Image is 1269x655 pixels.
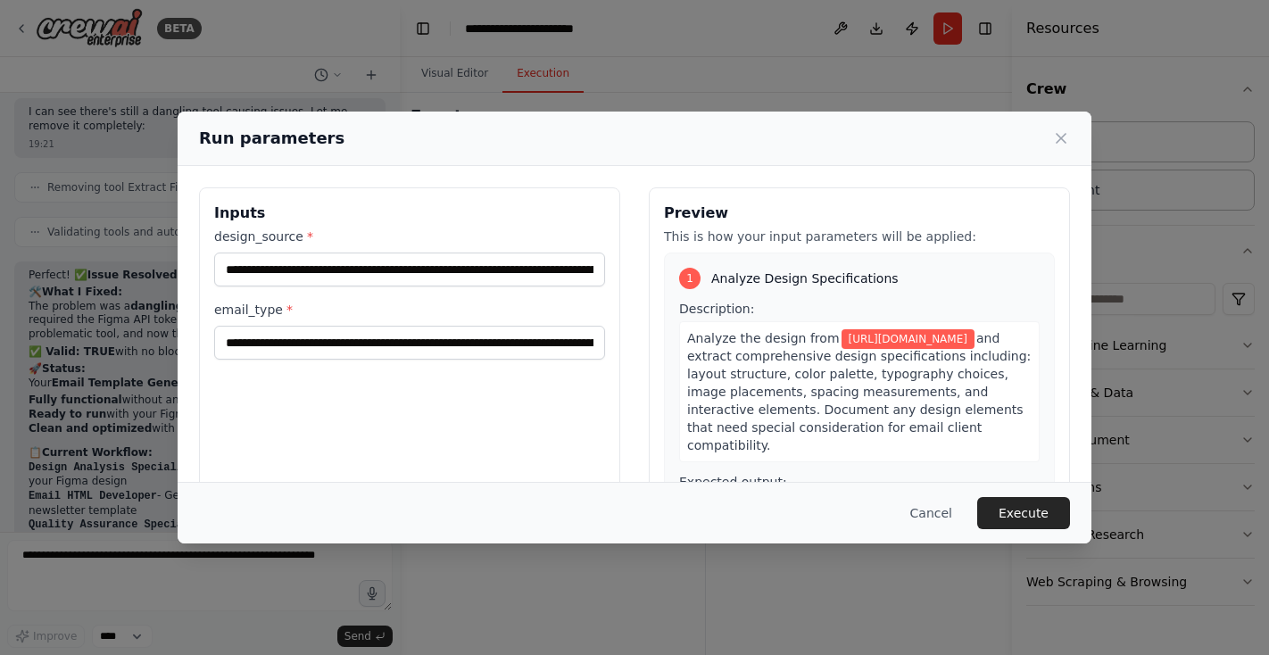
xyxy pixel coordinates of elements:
[687,331,840,345] span: Analyze the design from
[679,302,754,316] span: Description:
[896,497,966,529] button: Cancel
[199,126,344,151] h2: Run parameters
[214,301,605,319] label: email_type
[679,268,701,289] div: 1
[977,497,1070,529] button: Execute
[842,329,975,349] span: Variable: design_source
[664,228,1055,245] p: This is how your input parameters will be applied:
[711,269,899,287] span: Analyze Design Specifications
[664,203,1055,224] h3: Preview
[687,331,1031,452] span: and extract comprehensive design specifications including: layout structure, color palette, typog...
[214,228,605,245] label: design_source
[214,203,605,224] h3: Inputs
[679,475,787,489] span: Expected output:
